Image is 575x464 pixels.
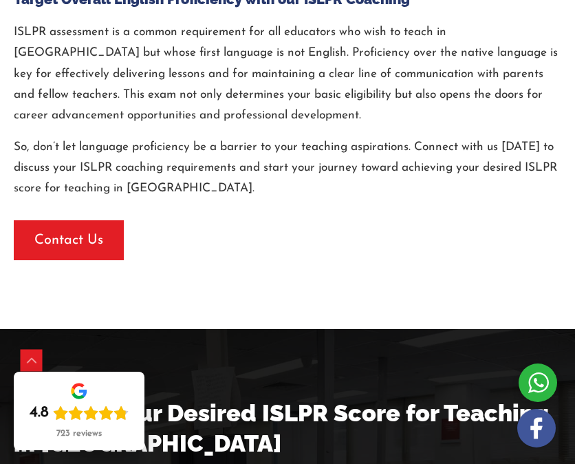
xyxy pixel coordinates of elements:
[14,220,124,260] button: Contact Us
[14,137,561,200] p: So, don’t let language proficiency be a barrier to your teaching aspirations. Connect with us [DA...
[517,409,556,447] img: white-facebook.png
[30,403,129,423] div: Rating: 4.8 out of 5
[34,231,103,250] span: Contact Us
[14,22,561,127] p: ISLPR assessment is a common requirement for all educators who wish to teach in [GEOGRAPHIC_DATA]...
[14,398,561,458] h2: Achieve Your Desired ISLPR Score for Teaching in [GEOGRAPHIC_DATA]
[30,403,49,423] div: 4.8
[56,428,102,439] div: 723 reviews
